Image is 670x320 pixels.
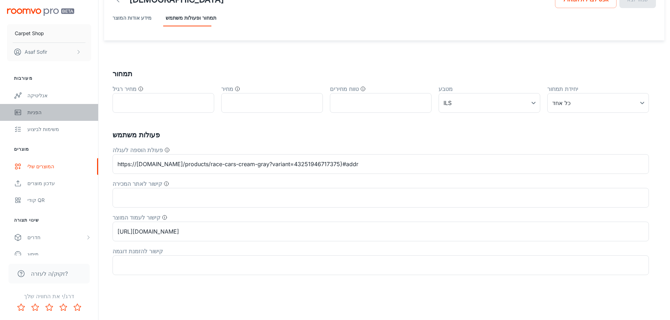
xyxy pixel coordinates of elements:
button: Rate 1 star [14,300,28,314]
button: Rate 5 star [70,300,84,314]
svg: הוזלה במחיר [138,86,143,92]
button: Rate 4 star [56,300,70,314]
button: Rate 2 star [28,300,42,314]
div: ILS [439,93,540,113]
svg: הקישור אליו מופנה הלקוח בעת לחיצה על מצא מוכר או חנות [164,181,169,187]
button: Carpet Shop [7,24,91,43]
img: Roomvo PRO Beta [7,8,74,16]
p: Carpet Shop [15,30,44,37]
p: דרג/י את החוויה שלך [6,292,92,300]
svg: פעולה שיש לבצע כאשר המשתמש לוחץ על כפתור כדי להוסיף לעגלת הקניות [164,147,170,153]
h5: תמחור [113,68,656,79]
p: Asaf Sofir [25,48,47,56]
label: מטבע [439,85,453,93]
label: קישור לעמוד המוצר [113,213,160,222]
div: משימות לביצוע [27,125,91,133]
label: קישור לאתר המכירה [113,179,162,188]
div: עדכון מוצרים [27,179,91,187]
label: קישור להזמנת דוגמה [113,247,163,255]
svg: כתובת האתר למוצר הנוכחי [162,215,167,220]
svg: המחיר הנוכחי של המוצר [235,86,240,92]
div: אנליטיקה [27,92,91,99]
svg: (כלומר $100 - $200) [360,86,366,92]
div: מיתוג [27,250,91,258]
div: קודי QR [27,196,91,204]
div: הפניות [27,109,91,116]
h5: פעולות משתמש [113,130,656,140]
label: יחידת תמחור [547,85,578,93]
div: המוצרים שלי [27,163,91,170]
button: מידע אודות המוצר [113,9,152,26]
button: תמחור ופעולות משתמש [166,9,216,26]
label: מחיר רגיל [113,85,136,93]
label: מחיר [221,85,233,93]
span: זקוק/ה לעזרה? [31,269,68,278]
button: Rate 3 star [42,300,56,314]
label: פעולת הוספה לעגלה [113,146,163,154]
button: Asaf Sofir [7,43,91,61]
label: טווח מחירים [330,85,359,93]
div: כל אחד [547,93,649,113]
div: חדרים [27,234,85,241]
